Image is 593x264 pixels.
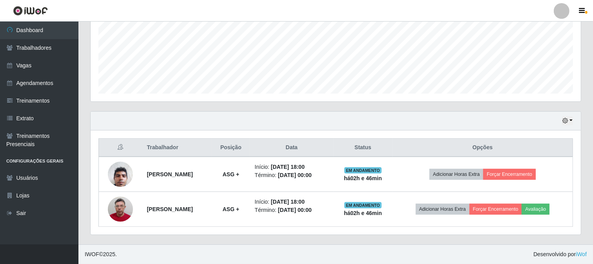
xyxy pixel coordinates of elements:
li: Início: [255,198,328,206]
button: Avaliação [522,204,549,215]
th: Status [333,139,393,157]
li: Início: [255,163,328,171]
th: Trabalhador [142,139,212,157]
strong: há 02 h e 46 min [344,175,382,181]
strong: [PERSON_NAME] [147,206,193,212]
img: 1682710003288.jpeg [108,157,133,191]
li: Término: [255,171,328,179]
time: [DATE] 18:00 [271,164,305,170]
time: [DATE] 00:00 [278,172,312,178]
th: Posição [212,139,250,157]
time: [DATE] 18:00 [271,199,305,205]
strong: [PERSON_NAME] [147,171,193,177]
span: © 2025 . [85,250,117,259]
span: IWOF [85,251,99,257]
strong: há 02 h e 46 min [344,210,382,216]
button: Adicionar Horas Extra [416,204,469,215]
button: Forçar Encerramento [469,204,522,215]
strong: ASG + [223,206,239,212]
button: Adicionar Horas Extra [429,169,483,180]
span: EM ANDAMENTO [344,167,382,174]
a: iWof [576,251,587,257]
li: Término: [255,206,328,214]
img: 1729117608553.jpeg [108,193,133,226]
img: CoreUI Logo [13,6,48,16]
time: [DATE] 00:00 [278,207,312,213]
span: Desenvolvido por [533,250,587,259]
strong: ASG + [223,171,239,177]
span: EM ANDAMENTO [344,202,382,208]
th: Opções [393,139,573,157]
button: Forçar Encerramento [483,169,536,180]
th: Data [250,139,333,157]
